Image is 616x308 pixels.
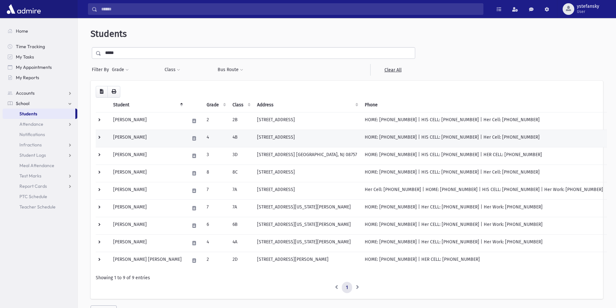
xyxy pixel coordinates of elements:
td: 2 [203,112,229,130]
th: Student: activate to sort column descending [109,98,186,112]
th: Grade: activate to sort column ascending [203,98,229,112]
td: [STREET_ADDRESS] [GEOGRAPHIC_DATA], NJ 08757 [253,147,361,165]
td: [STREET_ADDRESS] [253,130,361,147]
td: [STREET_ADDRESS] [253,165,361,182]
td: 4B [229,130,253,147]
a: PTC Schedule [3,191,77,202]
td: 6 [203,217,229,234]
div: Showing 1 to 9 of 9 entries [96,274,598,281]
span: User [577,9,599,14]
td: 4A [229,234,253,252]
span: School [16,101,29,106]
td: [PERSON_NAME] [109,130,186,147]
td: 2B [229,112,253,130]
th: Class: activate to sort column ascending [229,98,253,112]
td: 6B [229,217,253,234]
a: Meal Attendance [3,160,77,171]
td: HOME: [PHONE_NUMBER] | HIS CELL: [PHONE_NUMBER] | Her Cell: [PHONE_NUMBER] [361,112,607,130]
span: Accounts [16,90,35,96]
td: [PERSON_NAME] [109,147,186,165]
td: [PERSON_NAME] [109,217,186,234]
td: 2 [203,252,229,269]
td: HOME: [PHONE_NUMBER] | HIS CELL: [PHONE_NUMBER] | HER CELL: [PHONE_NUMBER] [361,147,607,165]
a: Time Tracking [3,41,77,52]
td: 8C [229,165,253,182]
a: Accounts [3,88,77,98]
th: Phone [361,98,607,112]
a: Teacher Schedule [3,202,77,212]
td: [STREET_ADDRESS] [253,112,361,130]
td: [PERSON_NAME] [109,165,186,182]
span: Students [19,111,37,117]
span: Attendance [19,121,43,127]
td: 8 [203,165,229,182]
a: Infractions [3,140,77,150]
span: Infractions [19,142,42,148]
span: My Tasks [16,54,34,60]
td: [STREET_ADDRESS][PERSON_NAME] [253,252,361,269]
a: Attendance [3,119,77,129]
button: Class [164,64,180,76]
button: CSV [96,86,108,98]
input: Search [97,3,483,15]
a: My Tasks [3,52,77,62]
span: Notifications [19,132,45,137]
span: Home [16,28,28,34]
td: Her Cell: [PHONE_NUMBER] | HOME: [PHONE_NUMBER] | HIS CELL: [PHONE_NUMBER] | Her Work: [PHONE_NUM... [361,182,607,199]
button: Print [107,86,120,98]
td: [STREET_ADDRESS][US_STATE][PERSON_NAME] [253,234,361,252]
button: Grade [112,64,129,76]
span: Students [91,28,127,39]
td: HOME: [PHONE_NUMBER] | Her CELL: [PHONE_NUMBER] | Her Work: [PHONE_NUMBER] [361,217,607,234]
a: School [3,98,77,109]
button: Bus Route [217,64,243,76]
span: PTC Schedule [19,194,47,199]
img: AdmirePro [5,3,42,16]
span: Filter By [92,66,112,73]
td: 7 [203,199,229,217]
td: HOME: [PHONE_NUMBER] | HER CELL: [PHONE_NUMBER] [361,252,607,269]
span: My Reports [16,75,39,80]
td: [PERSON_NAME] [PERSON_NAME] [109,252,186,269]
td: [PERSON_NAME] [109,182,186,199]
a: Student Logs [3,150,77,160]
a: 1 [342,282,352,293]
td: HOME: [PHONE_NUMBER] | Her CELL: [PHONE_NUMBER] | Her Work: [PHONE_NUMBER] [361,199,607,217]
a: My Appointments [3,62,77,72]
a: Students [3,109,75,119]
td: 7A [229,199,253,217]
td: [PERSON_NAME] [109,112,186,130]
th: Address: activate to sort column ascending [253,98,361,112]
td: [STREET_ADDRESS][US_STATE][PERSON_NAME] [253,217,361,234]
td: 7A [229,182,253,199]
span: Student Logs [19,152,46,158]
td: 4 [203,234,229,252]
span: Time Tracking [16,44,45,49]
td: 3D [229,147,253,165]
td: HOME: [PHONE_NUMBER] | Her CELL: [PHONE_NUMBER] | Her Work: [PHONE_NUMBER] [361,234,607,252]
a: Home [3,26,77,36]
span: Teacher Schedule [19,204,56,210]
a: Notifications [3,129,77,140]
td: HOME: [PHONE_NUMBER] | HIS CELL: [PHONE_NUMBER] | Her Cell: [PHONE_NUMBER] [361,130,607,147]
td: 3 [203,147,229,165]
span: My Appointments [16,64,52,70]
span: Meal Attendance [19,163,54,168]
td: 4 [203,130,229,147]
td: [PERSON_NAME] [109,199,186,217]
td: [STREET_ADDRESS][US_STATE][PERSON_NAME] [253,199,361,217]
td: [PERSON_NAME] [109,234,186,252]
td: [STREET_ADDRESS] [253,182,361,199]
a: My Reports [3,72,77,83]
td: 2D [229,252,253,269]
span: Report Cards [19,183,47,189]
span: ystefansky [577,4,599,9]
a: Clear All [370,64,415,76]
span: Test Marks [19,173,41,179]
td: HOME: [PHONE_NUMBER] | HIS CELL: [PHONE_NUMBER] | Her Cell: [PHONE_NUMBER] [361,165,607,182]
a: Report Cards [3,181,77,191]
td: 7 [203,182,229,199]
a: Test Marks [3,171,77,181]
